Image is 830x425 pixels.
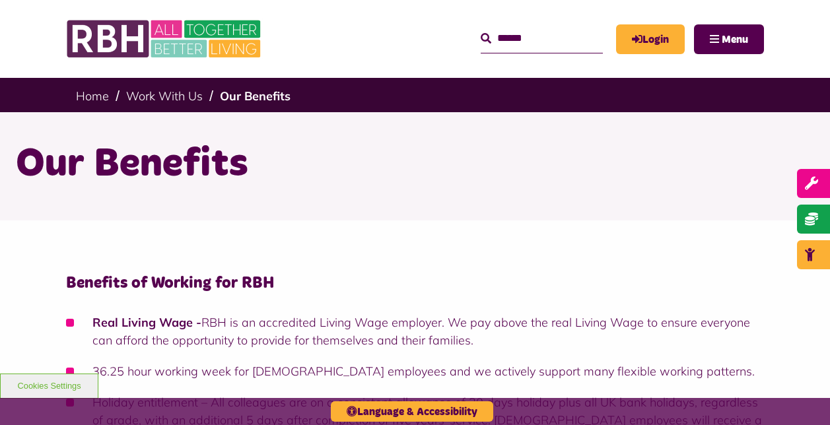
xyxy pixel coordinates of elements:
[694,24,764,54] button: Navigation
[66,273,764,294] h4: Benefits of Working for RBH
[16,139,815,190] h1: Our Benefits
[126,88,203,104] a: Work With Us
[92,315,201,330] strong: Real Living Wage -
[616,24,685,54] a: MyRBH
[220,88,291,104] a: Our Benefits
[331,401,493,422] button: Language & Accessibility
[722,34,748,45] span: Menu
[76,88,109,104] a: Home
[66,13,264,65] img: RBH
[66,362,764,380] li: 36.25 hour working week for [DEMOGRAPHIC_DATA] employees and we actively support many flexible wo...
[771,366,830,425] iframe: Netcall Web Assistant for live chat
[66,313,764,349] li: RBH is an accredited Living Wage employer. We pay above the real Living Wage to ensure everyone c...
[481,24,603,53] input: Search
